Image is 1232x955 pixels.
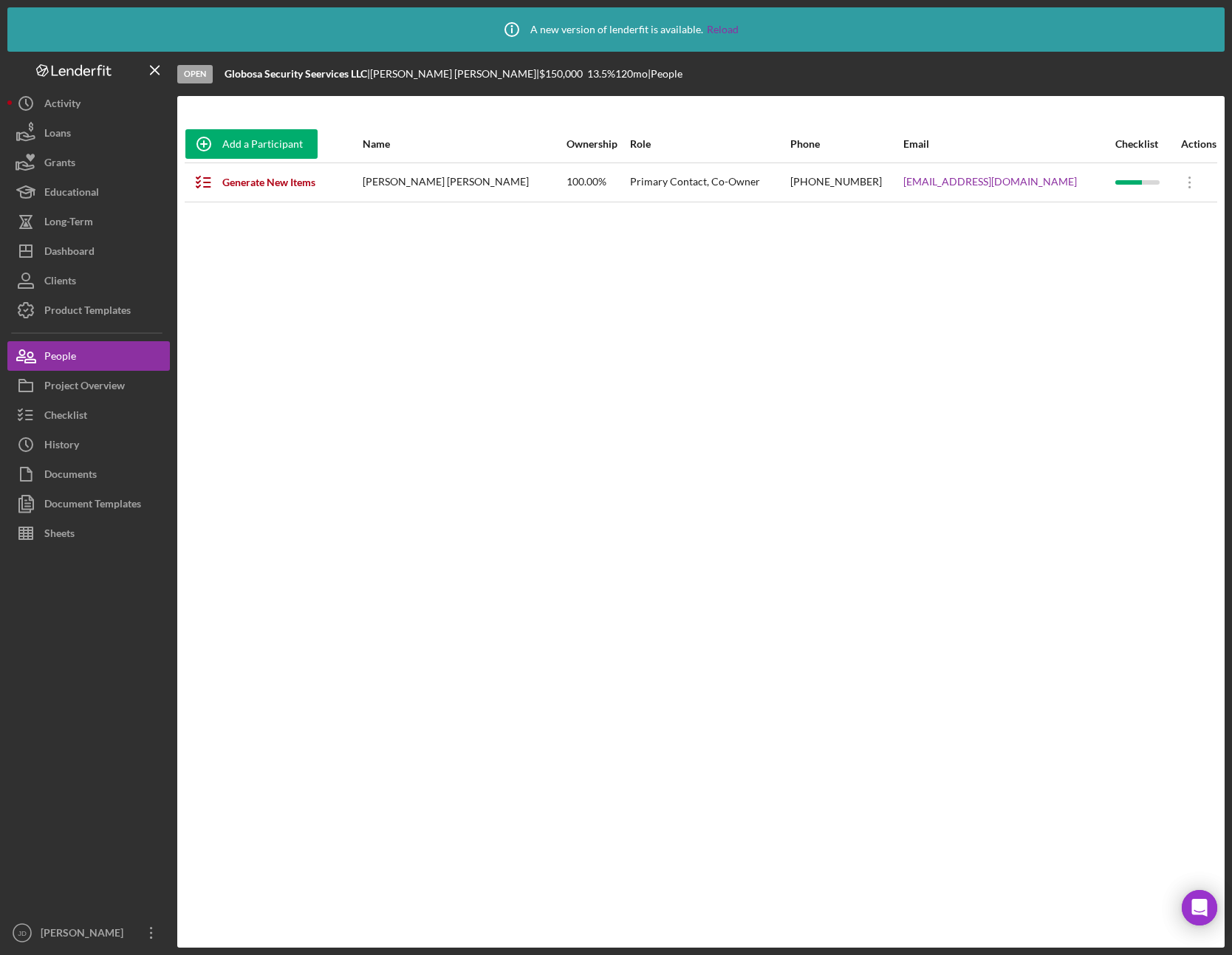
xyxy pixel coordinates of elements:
b: Globosa Security Seervices LLC [225,67,367,80]
a: Reload [707,24,739,35]
div: Educational [44,177,99,210]
div: Ownership [567,138,629,150]
div: Clients [44,266,76,299]
div: Generate New Items [222,168,315,197]
div: Phone [790,138,902,150]
div: Project Overview [44,371,125,404]
button: JD[PERSON_NAME] [7,918,170,948]
div: [PERSON_NAME] [PERSON_NAME] [363,164,565,201]
div: People [44,341,76,374]
button: Activity [7,89,170,118]
div: Grants [44,148,75,181]
div: Dashboard [44,236,95,270]
div: | People [648,68,682,80]
button: Clients [7,266,170,295]
div: Add a Participant [222,129,303,159]
button: Checklist [7,400,170,430]
div: Document Templates [44,489,141,522]
div: | [225,68,370,80]
button: Project Overview [7,371,170,400]
div: 120 mo [615,68,648,80]
div: Activity [44,89,81,122]
div: [PERSON_NAME] [37,918,133,951]
div: Actions [1171,138,1216,150]
div: Open [177,65,213,83]
div: Documents [44,459,97,493]
div: Loans [44,118,71,151]
div: Checklist [44,400,87,434]
div: Open Intercom Messenger [1182,890,1217,925]
div: [PERSON_NAME] [PERSON_NAME] | [370,68,539,80]
button: Educational [7,177,170,207]
button: Add a Participant [185,129,318,159]
div: Role [630,138,788,150]
div: 13.5 % [587,68,615,80]
div: Sheets [44,518,75,552]
div: A new version of lenderfit is available. [493,11,739,48]
span: $150,000 [539,67,583,80]
button: People [7,341,170,371]
button: History [7,430,170,459]
button: Sheets [7,518,170,548]
button: Loans [7,118,170,148]
button: Documents [7,459,170,489]
button: Generate New Items [185,168,330,197]
button: Dashboard [7,236,170,266]
div: Long-Term [44,207,93,240]
div: [PHONE_NUMBER] [790,164,902,201]
div: Primary Contact, Co-Owner [630,164,788,201]
button: Document Templates [7,489,170,518]
div: History [44,430,79,463]
a: [EMAIL_ADDRESS][DOMAIN_NAME] [903,176,1077,188]
text: JD [18,929,27,937]
div: Checklist [1115,138,1169,150]
div: Name [363,138,565,150]
button: Product Templates [7,295,170,325]
div: Product Templates [44,295,131,329]
button: Long-Term [7,207,170,236]
button: Grants [7,148,170,177]
div: Email [903,138,1115,150]
div: 100.00% [567,164,629,201]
